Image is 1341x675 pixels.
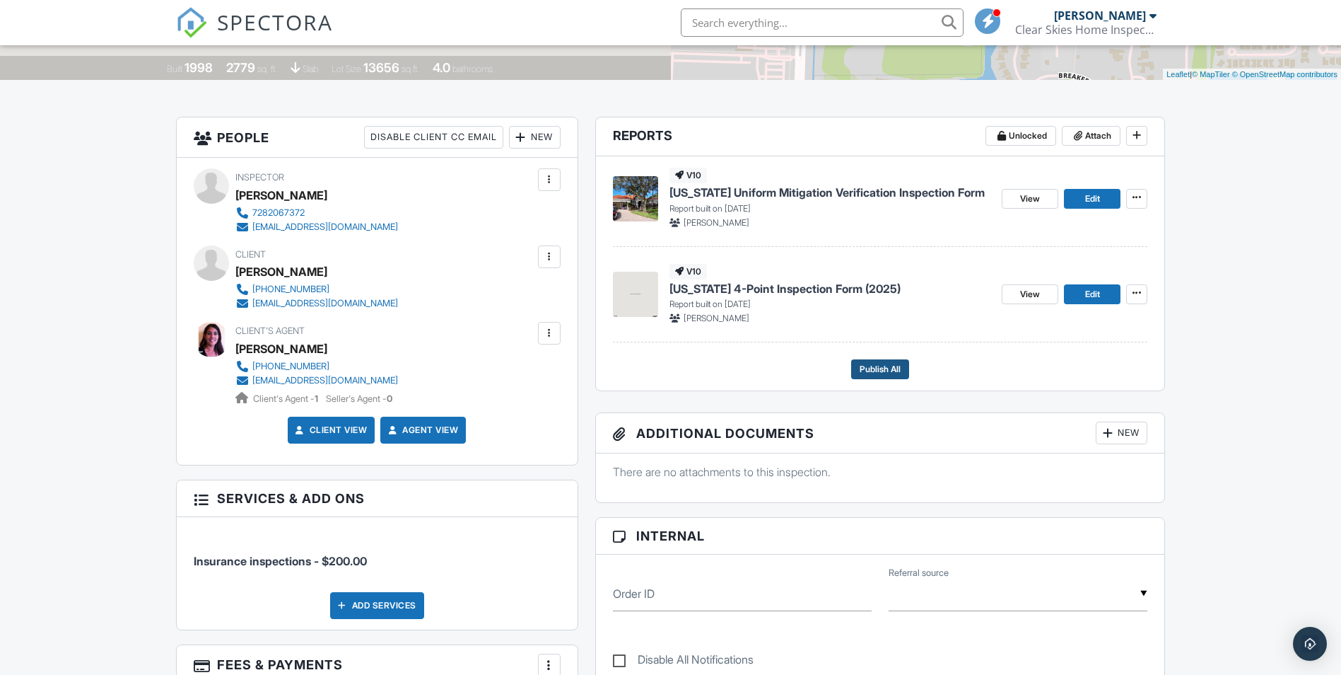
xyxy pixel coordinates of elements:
div: Clear Skies Home Inspection [1015,23,1156,37]
h3: People [177,117,578,158]
span: Insurance inspections - $200.00 [194,554,367,568]
div: [PERSON_NAME] [235,185,327,206]
li: Service: Insurance inspections [194,528,561,580]
div: 2779 [226,60,255,75]
a: Agent View [385,423,458,437]
a: [EMAIL_ADDRESS][DOMAIN_NAME] [235,296,398,311]
span: Seller's Agent - [326,393,392,404]
strong: 0 [387,393,392,404]
div: | [1163,69,1341,81]
div: Disable Client CC Email [364,126,503,149]
a: [PHONE_NUMBER] [235,282,398,296]
div: Open Intercom Messenger [1293,627,1327,661]
a: [PHONE_NUMBER] [235,359,398,374]
div: [PHONE_NUMBER] [252,284,329,295]
span: Inspector [235,172,284,183]
a: [EMAIL_ADDRESS][DOMAIN_NAME] [235,220,398,234]
label: Disable All Notifications [613,653,754,671]
span: sq.ft. [402,64,419,74]
h3: Internal [596,518,1165,555]
a: SPECTORA [176,19,333,49]
p: There are no attachments to this inspection. [613,464,1148,480]
div: Add Services [330,592,424,619]
h3: Additional Documents [596,413,1165,454]
span: bathrooms [452,64,493,74]
label: Referral source [889,567,949,579]
div: [PHONE_NUMBER] [252,361,329,372]
img: The Best Home Inspection Software - Spectora [176,7,207,38]
label: Order ID [613,586,655,601]
span: Lot Size [332,64,361,74]
span: SPECTORA [217,7,333,37]
a: 7282067372 [235,206,398,220]
a: Client View [293,423,368,437]
a: © OpenStreetMap contributors [1232,70,1337,79]
div: [EMAIL_ADDRESS][DOMAIN_NAME] [252,375,398,386]
a: [EMAIL_ADDRESS][DOMAIN_NAME] [235,374,398,388]
span: Client's Agent [235,325,305,336]
span: Built [167,64,182,74]
input: Search everything... [681,8,964,37]
span: Client's Agent - [253,393,320,404]
a: © MapTiler [1192,70,1230,79]
div: [PERSON_NAME] [1054,8,1146,23]
span: sq. ft. [257,64,277,74]
div: 13656 [363,60,399,75]
div: [EMAIL_ADDRESS][DOMAIN_NAME] [252,221,398,233]
h3: Services & Add ons [177,480,578,517]
div: New [509,126,561,149]
span: slab [303,64,318,74]
div: 1998 [185,60,213,75]
strong: 1 [315,393,318,404]
a: Leaflet [1166,70,1190,79]
div: [EMAIL_ADDRESS][DOMAIN_NAME] [252,298,398,309]
a: [PERSON_NAME] [235,338,327,359]
div: New [1096,422,1147,444]
div: [PERSON_NAME] [235,261,327,282]
div: 4.0 [433,60,450,75]
span: Client [235,249,266,260]
div: 7282067372 [252,207,305,219]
